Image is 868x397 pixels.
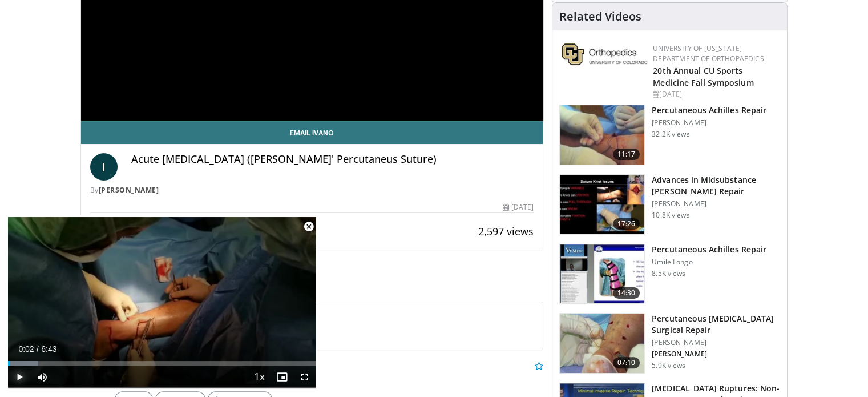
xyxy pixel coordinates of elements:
[248,366,271,388] button: Playback Rate
[653,65,753,88] a: 20th Annual CU Sports Medicine Fall Symposium
[652,313,780,336] h3: Percutaneous [MEDICAL_DATA] Surgical Repair
[652,174,780,197] h3: Advances in Midsubstance [PERSON_NAME] Repair
[503,202,534,212] div: [DATE]
[652,350,780,359] p: [PERSON_NAME]
[559,244,780,304] a: 14:30 Percutaneous Achilles Repair Umile Longo 8.5K views
[653,89,778,99] div: [DATE]
[293,366,316,388] button: Fullscreen
[652,211,689,220] p: 10.8K views
[99,185,159,195] a: [PERSON_NAME]
[8,361,316,366] div: Progress Bar
[613,149,640,160] span: 11:17
[559,313,780,374] a: 07:10 Percutaneous [MEDICAL_DATA] Surgical Repair [PERSON_NAME] [PERSON_NAME] 5.9K views
[652,105,766,116] h3: Percutaneous Achilles Repair
[652,244,766,255] h3: Percutaneous Achilles Repair
[131,153,534,166] h4: Acute [MEDICAL_DATA] ([PERSON_NAME]' Percutaneus Suture)
[653,43,764,63] a: University of [US_STATE] Department of Orthopaedics
[613,218,640,230] span: 17:26
[478,224,534,238] span: 2,597 views
[90,153,118,181] a: I
[613,357,640,368] span: 07:10
[652,199,780,208] p: [PERSON_NAME]
[8,366,31,388] button: Play
[41,344,56,354] span: 6:43
[560,175,644,234] img: 2744df12-43f9-44a0-9793-88526dca8547.150x105_q85_crop-smart_upscale.jpg
[31,366,54,388] button: Mute
[271,366,293,388] button: Enable picture-in-picture mode
[613,287,640,299] span: 14:30
[652,130,689,139] p: 32.2K views
[81,121,543,144] a: Email Ivano
[652,118,766,127] p: [PERSON_NAME]
[652,338,780,347] p: [PERSON_NAME]
[297,215,320,239] button: Close
[560,244,644,304] img: bKdxKv0jK92UJBOH4xMDoxOjBzMTt2bJ_2.150x105_q85_crop-smart_upscale.jpg
[562,43,647,65] img: 355603a8-37da-49b6-856f-e00d7e9307d3.png.150x105_q85_autocrop_double_scale_upscale_version-0.2.png
[8,215,316,389] video-js: Video Player
[18,344,34,354] span: 0:02
[559,174,780,235] a: 17:26 Advances in Midsubstance [PERSON_NAME] Repair [PERSON_NAME] 10.8K views
[652,269,685,278] p: 8.5K views
[90,185,534,195] div: By
[559,10,641,23] h4: Related Videos
[115,373,544,387] p: Very useful technique
[560,105,644,165] img: 2e74dc0b-20c0-45f6-b916-4deb0511c45e.150x105_q85_crop-smart_upscale.jpg
[559,105,780,165] a: 11:17 Percutaneous Achilles Repair [PERSON_NAME] 32.2K views
[652,258,766,267] p: Umile Longo
[560,314,644,373] img: 1e5865bd-873a-4f3d-8765-ef46eeb93e8e.150x105_q85_crop-smart_upscale.jpg
[37,344,39,354] span: /
[652,361,685,370] p: 5.9K views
